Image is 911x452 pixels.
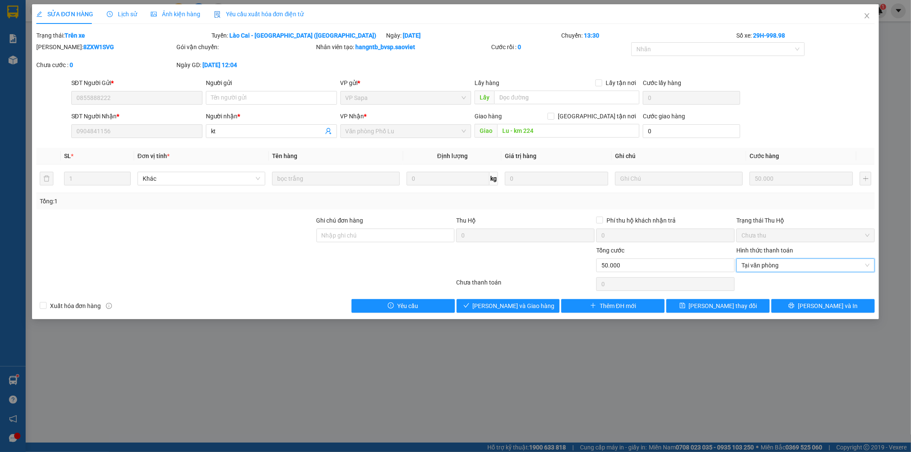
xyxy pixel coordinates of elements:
h2: SU57VMZF [5,50,69,64]
span: [PERSON_NAME] và In [798,301,858,311]
span: Giá trị hàng [505,153,536,159]
button: check[PERSON_NAME] và Giao hàng [457,299,560,313]
span: Tổng cước [596,247,624,254]
div: Chưa cước : [36,60,175,70]
input: 0 [750,172,853,185]
div: VP gửi [340,78,472,88]
span: close [864,12,870,19]
button: plusThêm ĐH mới [561,299,665,313]
span: save [680,302,685,309]
span: exclamation-circle [388,302,394,309]
span: Phí thu hộ khách nhận trả [603,216,679,225]
button: printer[PERSON_NAME] và In [771,299,875,313]
b: 8ZXW1SVG [83,44,114,50]
input: VD: Bàn, Ghế [272,172,400,185]
div: Số xe: [735,31,876,40]
span: Định lượng [437,153,468,159]
input: Ghi chú đơn hàng [316,229,455,242]
b: 13:30 [584,32,599,39]
div: SĐT Người Gửi [71,78,202,88]
span: user-add [325,128,332,135]
th: Ghi chú [612,148,746,164]
div: Tuyến: [211,31,386,40]
div: Nhân viên tạo: [316,42,490,52]
span: [PERSON_NAME] thay đổi [689,301,757,311]
span: plus [590,302,596,309]
b: hangntb_bvsp.saoviet [356,44,416,50]
b: Sao Việt [52,20,104,34]
b: Lào Cai - [GEOGRAPHIC_DATA] ([GEOGRAPHIC_DATA]) [230,32,377,39]
img: icon [214,11,221,18]
div: Chưa thanh toán [456,278,596,293]
span: Thu Hộ [456,217,476,224]
div: Người gửi [206,78,337,88]
div: Chuyến: [560,31,735,40]
span: Yêu cầu [397,301,418,311]
input: Dọc đường [494,91,639,104]
span: Văn phòng Phố Lu [346,125,466,138]
button: delete [40,172,53,185]
input: Cước lấy hàng [643,91,740,105]
span: Tại văn phòng [741,259,870,272]
div: Ngày GD: [176,60,315,70]
b: 29H-998.98 [753,32,785,39]
span: Tên hàng [272,153,297,159]
div: Người nhận [206,112,337,121]
div: Ngày: [386,31,561,40]
button: Close [855,4,879,28]
div: Cước rồi : [491,42,630,52]
span: Khác [143,172,260,185]
b: 0 [70,62,73,68]
input: Cước giao hàng [643,124,740,138]
span: Chưa thu [741,229,870,242]
b: [DATE] [403,32,421,39]
span: picture [151,11,157,17]
div: Gói vận chuyển: [176,42,315,52]
span: Lấy [475,91,494,104]
b: 0 [518,44,521,50]
span: Cước hàng [750,153,779,159]
span: Xuất hóa đơn hàng [47,301,105,311]
span: VP Sapa [346,91,466,104]
label: Cước lấy hàng [643,79,681,86]
span: kg [489,172,498,185]
span: clock-circle [107,11,113,17]
h2: VP Nhận: VP Nhận 779 Giải Phóng [45,50,206,130]
div: Trạng thái: [35,31,211,40]
span: Ảnh kiện hàng [151,11,200,18]
b: [DATE] 12:04 [202,62,237,68]
span: printer [788,302,794,309]
span: SỬA ĐƠN HÀNG [36,11,93,18]
label: Ghi chú đơn hàng [316,217,363,224]
input: 0 [505,172,608,185]
span: [GEOGRAPHIC_DATA] tận nơi [554,112,639,121]
span: Yêu cầu xuất hóa đơn điện tử [214,11,304,18]
span: Lịch sử [107,11,137,18]
button: save[PERSON_NAME] thay đổi [666,299,770,313]
div: Trạng thái Thu Hộ [736,216,875,225]
span: VP Nhận [340,113,364,120]
input: Dọc đường [497,124,639,138]
span: Giao [475,124,497,138]
input: Ghi Chú [615,172,743,185]
span: Lấy hàng [475,79,499,86]
div: Tổng: 1 [40,197,352,206]
span: edit [36,11,42,17]
b: Trên xe [64,32,85,39]
div: SĐT Người Nhận [71,112,202,121]
span: Thêm ĐH mới [600,301,636,311]
span: info-circle [106,303,112,309]
label: Hình thức thanh toán [736,247,793,254]
label: Cước giao hàng [643,113,685,120]
span: Giao hàng [475,113,502,120]
button: exclamation-circleYêu cầu [352,299,455,313]
span: check [463,302,469,309]
span: Lấy tận nơi [602,78,639,88]
b: [DOMAIN_NAME] [114,7,206,21]
div: [PERSON_NAME]: [36,42,175,52]
button: plus [860,172,871,185]
span: Đơn vị tính [138,153,170,159]
span: [PERSON_NAME] và Giao hàng [473,301,555,311]
img: logo.jpg [5,7,47,50]
span: SL [64,153,71,159]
